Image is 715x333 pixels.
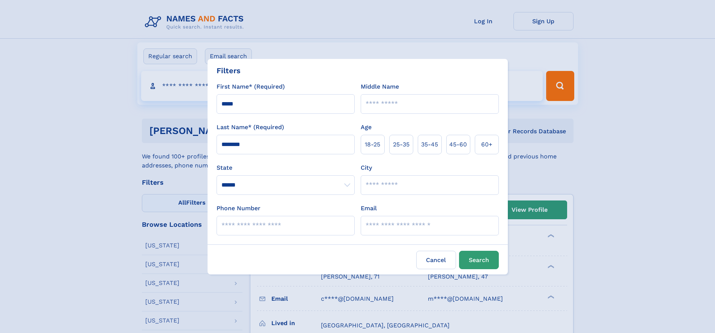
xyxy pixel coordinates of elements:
[217,204,260,213] label: Phone Number
[365,140,380,149] span: 18‑25
[449,140,467,149] span: 45‑60
[421,140,438,149] span: 35‑45
[217,82,285,91] label: First Name* (Required)
[361,163,372,172] label: City
[393,140,409,149] span: 25‑35
[459,251,499,269] button: Search
[481,140,492,149] span: 60+
[361,204,377,213] label: Email
[361,82,399,91] label: Middle Name
[361,123,372,132] label: Age
[217,163,355,172] label: State
[217,123,284,132] label: Last Name* (Required)
[416,251,456,269] label: Cancel
[217,65,241,76] div: Filters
